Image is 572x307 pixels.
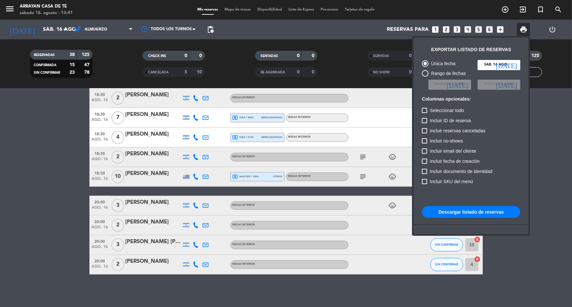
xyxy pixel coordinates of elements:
span: Seleccionar todo [430,106,464,114]
i: [DATE] [496,62,517,68]
span: [PERSON_NAME] [484,82,514,87]
button: Descargar listado de reservas [422,206,520,218]
div: Única fecha [428,60,455,67]
div: Exportar listado de reservas [431,46,511,53]
i: [DATE] [496,81,517,88]
span: Incluir no-shows [430,137,463,145]
span: Incluir SKU del menú [430,178,473,185]
span: Incluir email del cliente [430,147,476,155]
div: Rango de fechas [428,70,466,77]
span: Incluir fecha de creación [430,157,480,165]
span: Incluir reservas canceladas [430,127,485,135]
span: pending_actions [207,26,214,33]
span: [PERSON_NAME] [435,82,464,87]
h6: Columnas opcionales: [422,96,520,102]
span: Incluir documento de identidad [430,167,492,175]
span: Incluir ID de reserva [430,117,471,125]
i: [DATE] [447,81,468,88]
span: print [520,26,527,33]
